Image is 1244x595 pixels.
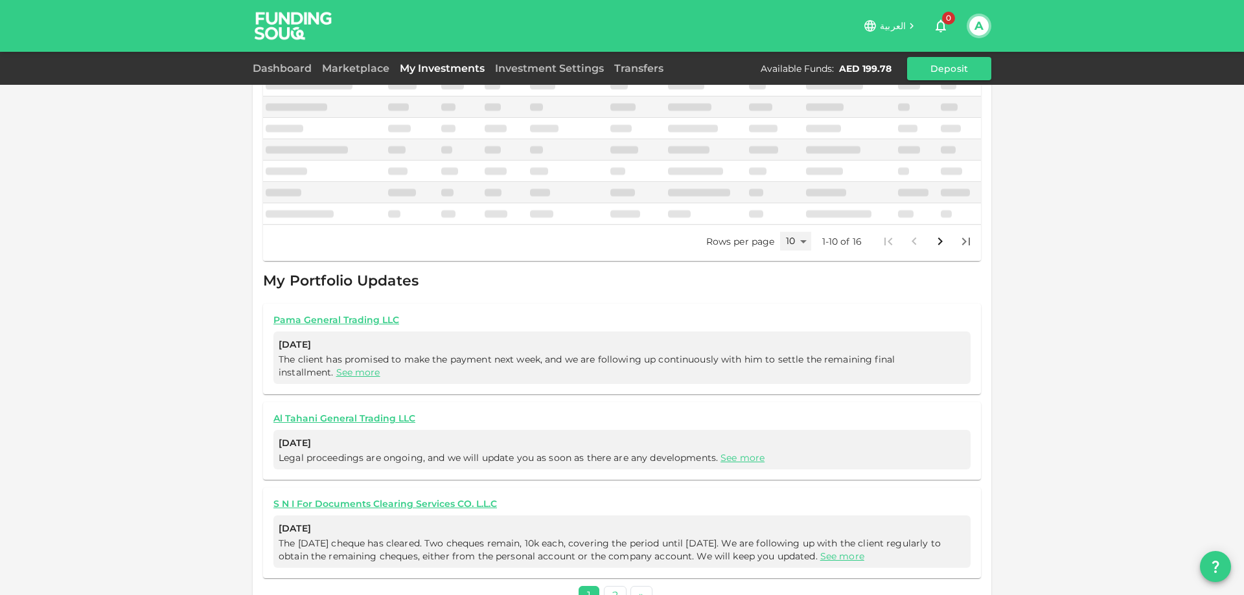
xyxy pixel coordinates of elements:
button: Deposit [907,57,991,80]
a: See more [720,452,765,464]
span: العربية [880,20,906,32]
a: See more [820,550,864,562]
p: 1-10 of 16 [822,235,862,248]
a: Dashboard [253,62,317,74]
button: Go to last page [953,229,979,254]
a: Investment Settings [490,62,609,74]
span: The [DATE] cheque has cleared. Two cheques remain, 10k each, covering the period until [DATE]. We... [279,537,941,562]
a: Al Tahani General Trading LLC [273,412,971,425]
span: [DATE] [279,521,965,537]
a: My Investments [395,62,490,74]
a: Pama General Trading LLC [273,314,971,326]
span: [DATE] [279,435,965,451]
span: Legal proceedings are ongoing, and we will update you as soon as there are any developments. [279,452,767,464]
span: The client has promised to make the payment next week, and we are following up continuously with ... [279,354,895,378]
div: 10 [780,232,811,251]
span: 0 [942,12,955,25]
div: Available Funds : [761,62,834,75]
p: Rows per page [706,235,775,248]
a: Transfers [609,62,669,74]
a: Marketplace [317,62,395,74]
button: question [1200,551,1231,582]
button: Go to next page [927,229,953,254]
button: 0 [928,13,954,39]
a: See more [336,366,380,378]
div: AED 199.78 [839,62,892,75]
a: S N I For Documents Clearing Services CO. L.L.C [273,498,971,510]
span: [DATE] [279,337,965,353]
span: My Portfolio Updates [263,272,419,289]
button: A [969,16,989,36]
